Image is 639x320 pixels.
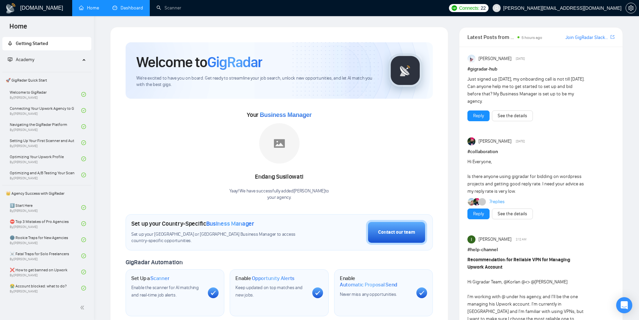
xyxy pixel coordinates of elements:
h1: Set up your Country-Specific [131,220,254,227]
div: Hi Everyone, Is there anyone using gigradar for bidding on wordpress projects and getting good re... [467,158,585,195]
span: 🚀 GigRadar Quick Start [3,74,91,87]
span: [DATE] [516,138,525,144]
span: Academy [16,57,34,62]
span: rocket [8,41,12,46]
a: 🌚 Rookie Traps for New AgenciesBy[PERSON_NAME] [10,232,81,247]
button: Contact our team [366,220,427,245]
span: Set up your [GEOGRAPHIC_DATA] or [GEOGRAPHIC_DATA] Business Manager to access country-specific op... [131,231,309,244]
span: check-circle [81,254,86,258]
span: Latest Posts from the GigRadar Community [467,33,515,41]
img: Attinder Singh [473,198,481,205]
li: Getting Started [2,37,91,50]
span: Getting Started [16,41,48,46]
a: Optimizing and A/B Testing Your Scanner for Better ResultsBy[PERSON_NAME] [10,168,81,182]
span: check-circle [81,124,86,129]
span: Business Manager [260,111,312,118]
h1: # collaboration [467,148,614,155]
span: check-circle [81,237,86,242]
img: gigradar-logo.png [389,54,422,87]
span: [DATE] [516,56,525,62]
span: [PERSON_NAME] [478,55,511,62]
h1: Welcome to [136,53,262,71]
span: check-circle [81,221,86,226]
a: ❌ How to get banned on UpworkBy[PERSON_NAME] [10,265,81,279]
a: Reply [473,210,484,218]
a: 7replies [489,198,505,205]
img: Anisuzzaman Khan [467,55,475,63]
a: ⛔ Top 3 Mistakes of Pro AgenciesBy[PERSON_NAME] [10,216,81,231]
button: setting [626,3,636,13]
h1: Set Up a [131,275,169,282]
a: 1️⃣ Start HereBy[PERSON_NAME] [10,200,81,215]
a: export [610,34,614,40]
span: check-circle [81,108,86,113]
span: Opportunity Alerts [252,275,294,282]
h1: # gigradar-hub [467,65,614,73]
span: check-circle [81,173,86,177]
span: fund-projection-screen [8,57,12,62]
h1: Enable [340,275,411,288]
span: check-circle [81,270,86,274]
button: Reply [467,209,490,219]
span: [PERSON_NAME] [478,138,511,145]
span: 👑 Agency Success with GigRadar [3,187,91,200]
span: GigRadar [207,53,262,71]
span: Never miss any opportunities. [340,291,397,297]
span: Home [4,21,33,36]
a: Optimizing Your Upwork ProfileBy[PERSON_NAME] [10,151,81,166]
span: check-circle [81,205,86,210]
span: Keep updated on top matches and new jobs. [235,285,303,298]
a: See the details [498,112,527,120]
a: 😭 Account blocked: what to do?By[PERSON_NAME] [10,281,81,295]
a: See the details [498,210,527,218]
div: Open Intercom Messenger [616,297,632,313]
span: 2:12 AM [516,236,527,242]
span: Enable the scanner for AI matching and real-time job alerts. [131,285,199,298]
div: Contact our team [378,229,415,236]
a: ☠️ Fatal Traps for Solo FreelancersBy[PERSON_NAME] [10,248,81,263]
span: check-circle [81,92,86,97]
span: double-left [80,304,87,311]
div: Endang Susilowati [229,171,329,183]
span: 22 [481,4,486,12]
img: placeholder.png [259,123,300,164]
h1: Enable [235,275,294,282]
span: check-circle [81,140,86,145]
span: 5 hours ago [521,35,542,40]
span: Automatic Proposal Send [340,281,397,288]
img: Joaquin Arcardini [468,198,475,205]
p: your agency . [229,194,329,201]
a: dashboardDashboard [112,5,143,11]
strong: Recommendation for Reliable VPN for Managing Upwork Account [467,257,570,270]
span: check-circle [81,286,86,290]
h1: # help-channel [467,246,614,254]
span: Connects: [459,4,479,12]
span: user [494,6,499,10]
img: logo [5,3,16,14]
button: Reply [467,110,490,121]
a: Setting Up Your First Scanner and Auto-BidderBy[PERSON_NAME] [10,135,81,150]
img: Attinder Singh [467,137,475,145]
a: searchScanner [156,5,181,11]
a: Navigating the GigRadar PlatformBy[PERSON_NAME] [10,119,81,134]
span: We're excited to have you on board. Get ready to streamline your job search, unlock new opportuni... [136,75,378,88]
img: upwork-logo.png [452,5,457,11]
span: setting [626,5,636,11]
img: Ivan Dela Rama [467,235,475,243]
a: Connecting Your Upwork Agency to GigRadarBy[PERSON_NAME] [10,103,81,118]
span: Scanner [150,275,169,282]
a: Join GigRadar Slack Community [565,34,609,41]
a: Welcome to GigRadarBy[PERSON_NAME] [10,87,81,102]
span: GigRadar Automation [126,259,182,266]
div: Just signed up [DATE], my onboarding call is not till [DATE]. Can anyone help me to get started t... [467,76,585,105]
a: Reply [473,112,484,120]
a: homeHome [79,5,99,11]
span: Academy [8,57,34,62]
span: [PERSON_NAME] [478,236,511,243]
button: See the details [492,209,533,219]
button: See the details [492,110,533,121]
a: setting [626,5,636,11]
span: Your [247,111,312,119]
span: Business Manager [206,220,254,227]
